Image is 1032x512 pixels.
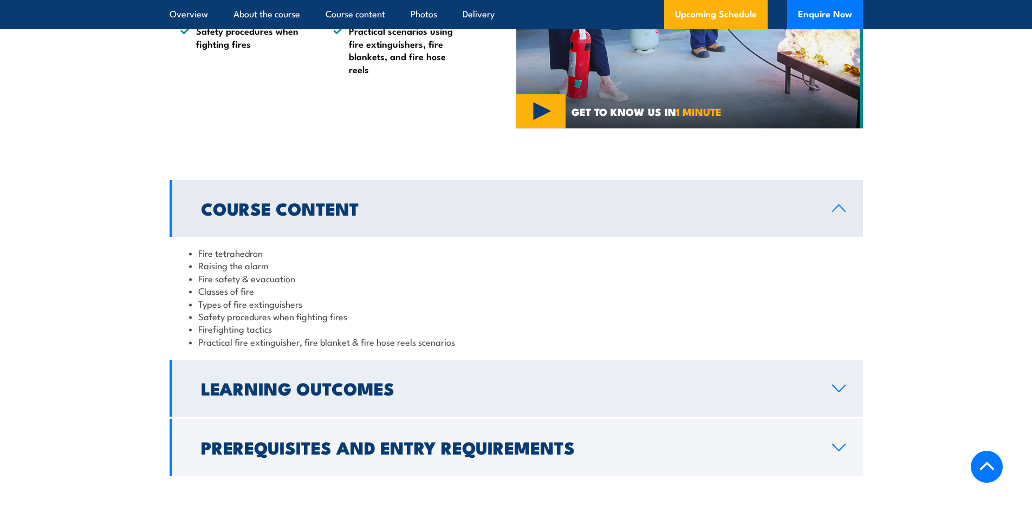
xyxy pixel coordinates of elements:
[572,107,722,116] span: GET TO KNOW US IN
[676,103,722,119] strong: 1 MINUTE
[201,380,815,396] h2: Learning Outcomes
[189,297,843,310] li: Types of fire extinguishers
[201,200,815,216] h2: Course Content
[170,180,863,237] a: Course Content
[170,360,863,417] a: Learning Outcomes
[189,272,843,284] li: Fire safety & evacuation
[189,335,843,348] li: Practical fire extinguisher, fire blanket & fire hose reels scenarios
[180,24,314,75] li: Safety procedures when fighting fires
[189,259,843,271] li: Raising the alarm
[189,247,843,259] li: Fire tetrahedron
[189,284,843,297] li: Classes of fire
[333,24,466,75] li: Practical scenarios using fire extinguishers, fire blankets, and fire hose reels
[201,439,815,455] h2: Prerequisites and Entry Requirements
[170,419,863,476] a: Prerequisites and Entry Requirements
[189,322,843,335] li: Firefighting tactics
[189,310,843,322] li: Safety procedures when fighting fires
